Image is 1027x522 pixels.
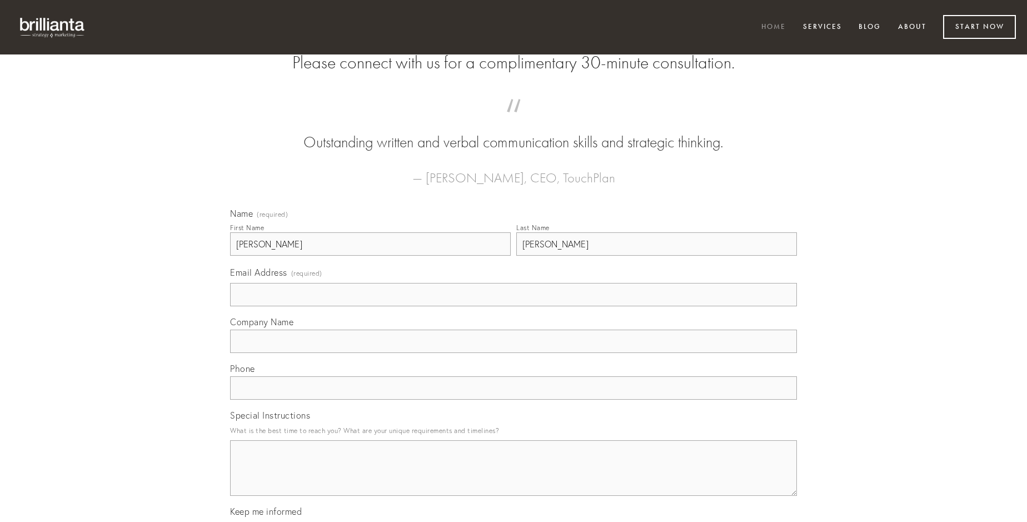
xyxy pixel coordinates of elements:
[230,363,255,374] span: Phone
[257,211,288,218] span: (required)
[230,223,264,232] div: First Name
[230,52,797,73] h2: Please connect with us for a complimentary 30-minute consultation.
[248,110,779,132] span: “
[796,18,849,37] a: Services
[891,18,934,37] a: About
[248,153,779,189] figcaption: — [PERSON_NAME], CEO, TouchPlan
[851,18,888,37] a: Blog
[943,15,1016,39] a: Start Now
[230,410,310,421] span: Special Instructions
[754,18,793,37] a: Home
[230,506,302,517] span: Keep me informed
[516,223,550,232] div: Last Name
[230,316,293,327] span: Company Name
[230,267,287,278] span: Email Address
[230,423,797,438] p: What is the best time to reach you? What are your unique requirements and timelines?
[291,266,322,281] span: (required)
[248,110,779,153] blockquote: Outstanding written and verbal communication skills and strategic thinking.
[230,208,253,219] span: Name
[11,11,94,43] img: brillianta - research, strategy, marketing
